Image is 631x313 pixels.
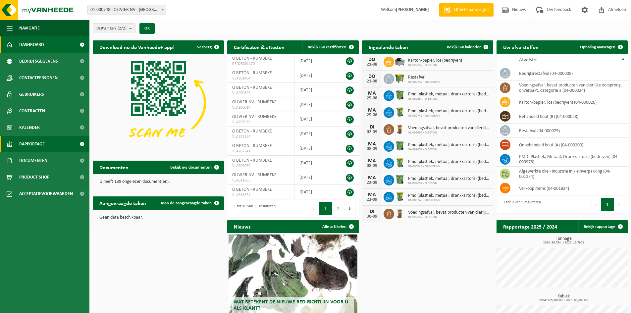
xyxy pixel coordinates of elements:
[601,198,614,211] button: 1
[118,26,127,30] count: (2/2)
[408,193,490,198] span: Pmd (plastiek, metaal, drankkartons) (bedrijven)
[514,66,628,80] td: bedrijfsrestafval (04-000008)
[514,138,628,152] td: onbehandeld hout (A) (04-000200)
[294,97,334,112] td: [DATE]
[232,105,289,110] span: VLA900014
[232,187,272,192] span: O BETON - RUMBEKE
[394,208,405,219] img: WB-0140-HPE-BN-01
[578,220,627,233] a: Bekijk rapportage
[365,62,379,67] div: 21-08
[519,57,538,63] span: Afvalstof
[294,185,334,199] td: [DATE]
[500,236,628,244] h3: Tonnage
[365,96,379,101] div: 25-08
[227,220,257,233] h2: Nieuws
[514,124,628,138] td: restafval (04-000029)
[514,181,628,195] td: verkoop items (04-001834)
[408,176,490,182] span: Pmd (plastiek, metaal, drankkartons) (bedrijven)
[408,126,490,131] span: Voedingsafval, bevat producten van dierlijke oorsprong, onverpakt, categorie 3
[408,165,490,169] span: 01-000748 - OLIVIER NV
[408,80,440,84] span: 01-000748 - OLIVIER NV
[93,196,153,209] h2: Aangevraagde taken
[497,40,545,53] h2: Uw afvalstoffen
[365,74,379,79] div: DO
[160,201,212,205] span: Toon de aangevraagde taken
[294,156,334,170] td: [DATE]
[365,158,379,164] div: MA
[365,197,379,202] div: 22-09
[394,140,405,151] img: WB-0370-HPE-GN-50
[591,198,601,211] button: Previous
[232,163,289,169] span: VLA700079
[580,45,615,49] span: Ophaling aanvragen
[232,129,272,134] span: O BETON - RUMBEKE
[408,63,462,67] span: 01-092657 - O BETON
[232,76,289,81] span: VLA901464
[197,45,212,49] span: Verberg
[394,73,405,84] img: WB-1100-HPE-GN-50
[88,5,166,15] span: 01-000748 - OLIVIER NV - RUMBEKE
[500,241,628,244] span: 2024: 36,794 t - 2025: 16,790 t
[93,40,181,53] h2: Download nu de Vanheede+ app!
[87,5,166,15] span: 01-000748 - OLIVIER NV - RUMBEKE
[408,210,490,215] span: Voedingsafval, bevat producten van dierlijke oorsprong, onverpakt, categorie 3
[365,181,379,185] div: 22-09
[362,40,415,53] h2: Ingeplande taken
[317,220,358,233] a: Alle artikelen
[514,95,628,109] td: karton/papier, los (bedrijven) (04-000026)
[497,220,564,233] h2: Rapportage 2025 / 2024
[294,54,334,68] td: [DATE]
[614,198,624,211] button: Next
[394,157,405,168] img: WB-0240-HPE-GN-50
[309,202,319,215] button: Previous
[232,114,277,119] span: OLIVIER NV - RUMBEKE
[294,141,334,156] td: [DATE]
[514,152,628,167] td: PMD (Plastiek, Metaal, Drankkartons) (bedrijven) (04-000978)
[294,83,334,97] td: [DATE]
[408,75,440,80] span: Restafval
[514,109,628,124] td: behandeld hout (B) (04-000028)
[394,89,405,101] img: WB-0370-HPE-GN-50
[232,173,277,178] span: OLIVIER NV - RUMBEKE
[332,202,345,215] button: 2
[19,103,45,119] span: Contracten
[19,86,44,103] span: Gebruikers
[294,170,334,185] td: [DATE]
[408,109,490,114] span: Pmd (plastiek, metaal, drankkartons) (bedrijven)
[319,202,332,215] button: 1
[232,90,289,96] span: VLA900328
[408,215,490,219] span: 01-092657 - O BETON
[232,178,289,183] span: VLA611865
[396,7,429,12] strong: [PERSON_NAME]
[394,56,405,67] img: WB-5000-GAL-GY-01
[308,45,346,49] span: Bekijk uw certificaten
[365,79,379,84] div: 21-08
[365,175,379,181] div: MA
[93,161,135,174] h2: Documenten
[231,201,276,216] div: 1 tot 10 van 11 resultaten
[365,130,379,134] div: 02-09
[365,209,379,214] div: DI
[394,174,405,185] img: WB-0370-HPE-GN-50
[500,294,628,302] h3: Kubiek
[234,299,348,311] span: Wat betekent de nieuwe RED-richtlijn voor u als klant?
[408,114,490,118] span: 01-000748 - OLIVIER NV
[394,106,405,118] img: WB-0240-HPE-GN-50
[408,131,490,135] span: 01-092657 - O BETON
[232,192,289,198] span: VLA611654
[232,85,272,90] span: O BETON - RUMBEKE
[514,80,628,95] td: voedingsafval, bevat producten van dierlijke oorsprong, onverpakt, categorie 3 (04-000024)
[394,123,405,134] img: WB-0140-HPE-BN-01
[365,147,379,151] div: 08-09
[294,127,334,141] td: [DATE]
[365,141,379,147] div: MA
[365,164,379,168] div: 08-09
[408,142,490,148] span: Pmd (plastiek, metaal, drankkartons) (bedrijven)
[165,161,223,174] a: Bekijk uw documenten
[365,91,379,96] div: MA
[93,23,135,33] button: Vestigingen(2/2)
[442,40,493,54] a: Bekijk uw kalender
[19,36,44,53] span: Dashboard
[232,56,272,61] span: O BETON - RUMBEKE
[394,191,405,202] img: WB-0240-HPE-GN-50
